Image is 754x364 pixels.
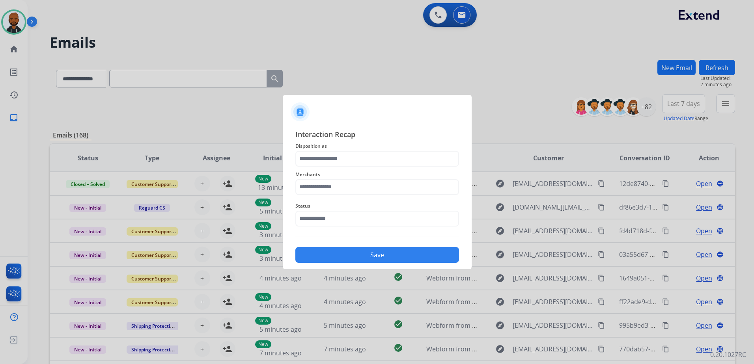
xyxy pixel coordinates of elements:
[295,170,459,179] span: Merchants
[291,102,310,121] img: contactIcon
[295,129,459,141] span: Interaction Recap
[295,236,459,236] img: contact-recap-line.svg
[710,350,746,359] p: 0.20.1027RC
[295,201,459,211] span: Status
[295,141,459,151] span: Disposition as
[295,247,459,263] button: Save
